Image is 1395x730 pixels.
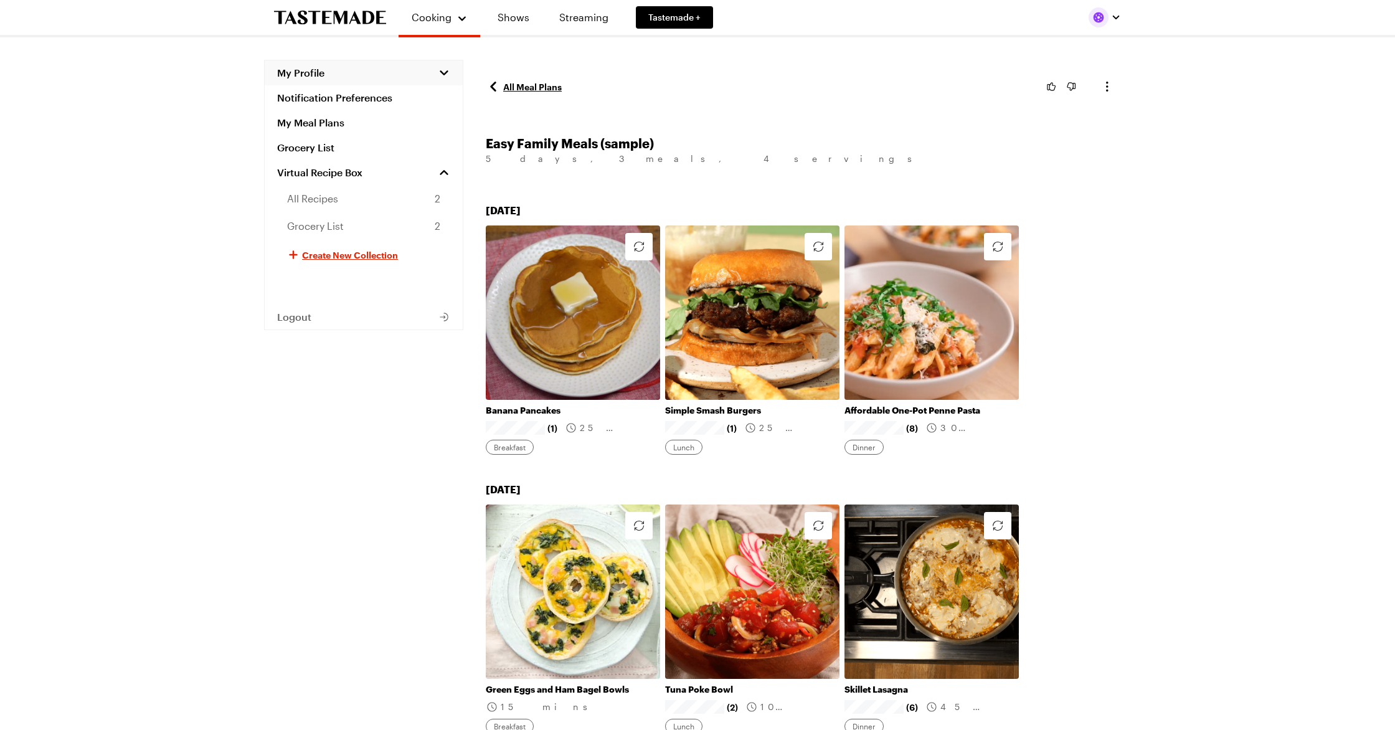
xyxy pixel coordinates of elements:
[277,67,324,79] span: My Profile
[302,249,398,261] span: Create New Collection
[265,135,463,160] a: Grocery List
[265,110,463,135] a: My Meal Plans
[265,85,463,110] a: Notification Preferences
[435,219,440,234] span: 2
[1044,80,1059,93] button: up vote button
[486,684,660,695] a: Green Eggs and Ham Bagel Bowls
[265,60,463,85] button: My Profile
[486,204,521,216] span: [DATE]
[412,11,452,23] span: Cooking
[411,5,468,30] button: Cooking
[486,79,562,94] a: All Meal Plans
[486,483,521,495] span: [DATE]
[1089,7,1109,27] img: Profile picture
[486,153,925,164] span: 5 days , 3 meals , 4 servings
[277,166,362,179] span: Virtual Recipe Box
[265,185,463,212] a: All Recipes2
[265,212,463,240] a: Grocery List2
[287,219,344,234] span: Grocery List
[844,684,1019,695] a: Skillet Lasagna
[1089,7,1121,27] button: Profile picture
[486,405,660,416] a: Banana Pancakes
[648,11,701,24] span: Tastemade +
[665,405,839,416] a: Simple Smash Burgers
[265,160,463,185] a: Virtual Recipe Box
[277,311,311,323] span: Logout
[1064,80,1079,93] button: down vote button
[486,136,1131,151] h1: Easy Family Meals (sample)
[665,684,839,695] a: Tuna Poke Bowl
[265,305,463,329] button: Logout
[287,191,338,206] span: All Recipes
[844,405,1019,416] a: Affordable One-Pot Penne Pasta
[265,240,463,270] button: Create New Collection
[435,191,440,206] span: 2
[636,6,713,29] a: Tastemade +
[274,11,386,25] a: To Tastemade Home Page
